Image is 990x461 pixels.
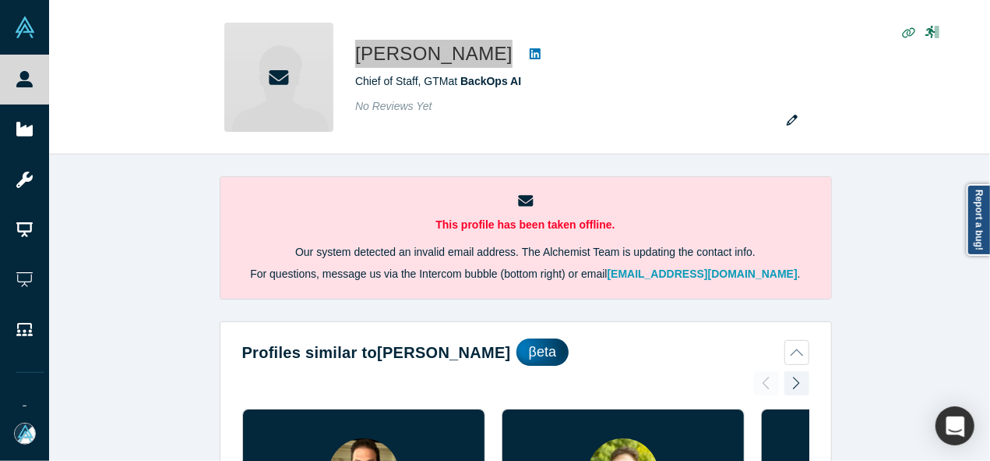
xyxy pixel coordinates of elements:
[14,423,36,445] img: Mia Scott's Account
[242,217,809,233] p: This profile has been taken offline.
[460,75,521,87] a: BackOps AI
[355,40,513,68] h1: [PERSON_NAME]
[355,75,521,87] span: Chief of Staff, GTM at
[355,100,432,112] span: No Reviews Yet
[516,339,569,366] div: βeta
[242,339,809,366] button: Profiles similar to[PERSON_NAME]βeta
[14,16,36,38] img: Alchemist Vault Logo
[608,268,798,280] a: [EMAIL_ADDRESS][DOMAIN_NAME]
[967,184,990,256] a: Report a bug!
[242,266,809,282] p: For questions, message us via the Intercom bubble (bottom right) or email .
[242,244,809,261] p: Our system detected an invalid email address. The Alchemist Team is updating the contact info.
[242,341,511,364] h2: Profiles similar to [PERSON_NAME]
